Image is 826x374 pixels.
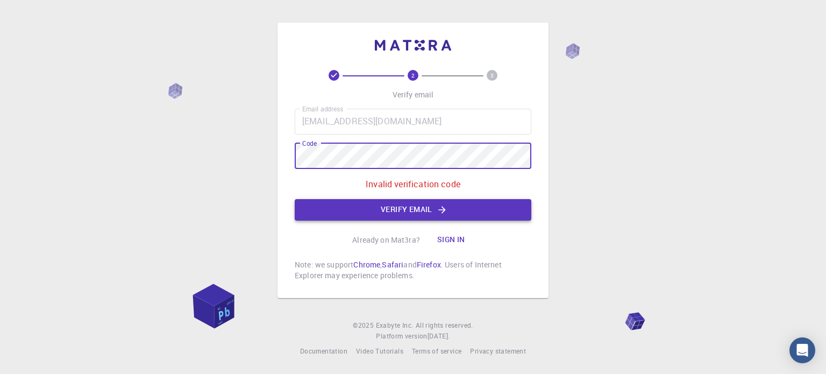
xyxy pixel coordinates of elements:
span: Terms of service [412,347,461,355]
a: Firefox [417,259,441,270]
span: © 2025 [353,320,375,331]
a: Video Tutorials [356,346,403,357]
p: Already on Mat3ra? [352,235,420,245]
text: 3 [490,72,494,79]
span: Exabyte Inc. [376,321,414,329]
span: Privacy statement [470,347,526,355]
a: [DATE]. [428,331,450,342]
span: Video Tutorials [356,347,403,355]
a: Exabyte Inc. [376,320,414,331]
a: Terms of service [412,346,461,357]
a: Safari [382,259,403,270]
span: Documentation [300,347,347,355]
a: Privacy statement [470,346,526,357]
button: Verify email [295,199,531,221]
label: Email address [302,104,343,114]
span: All rights reserved. [416,320,473,331]
p: Note: we support , and . Users of Internet Explorer may experience problems. [295,259,531,281]
span: Platform version [376,331,427,342]
p: Invalid verification code [366,178,460,190]
span: [DATE] . [428,331,450,340]
a: Chrome [353,259,380,270]
text: 2 [411,72,415,79]
div: Open Intercom Messenger [789,337,815,363]
label: Code [302,139,317,148]
a: Documentation [300,346,347,357]
p: Verify email [393,89,434,100]
button: Sign in [429,229,474,251]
